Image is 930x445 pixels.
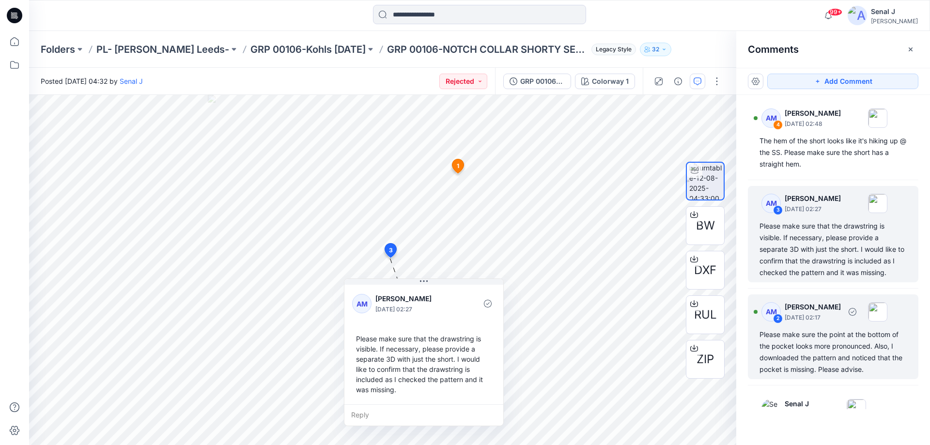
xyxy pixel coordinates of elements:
span: Legacy Style [591,44,636,55]
div: AM [761,194,781,213]
img: turntable-12-08-2025-04:33:00 [689,163,724,199]
a: GRP 00106-Kohls [DATE] [250,43,366,56]
span: Posted [DATE] 04:32 by [41,76,143,86]
a: PL- [PERSON_NAME] Leeds- [96,43,229,56]
a: Folders [41,43,75,56]
button: GRP 00106-NOTCH COLLAR SHORTY SET_DEVELOPMENT [503,74,571,89]
div: Please make sure that the drawstring is visible. If necessary, please provide a separate 3D with ... [759,220,907,278]
div: Please make sure that the drawstring is visible. If necessary, please provide a separate 3D with ... [352,330,496,399]
div: [PERSON_NAME] [871,17,918,25]
h2: Comments [748,44,799,55]
button: 32 [640,43,671,56]
p: [PERSON_NAME] [375,293,454,305]
p: [DATE] 02:17 [785,313,841,322]
p: [PERSON_NAME] [785,301,841,313]
p: [DATE] 02:48 [785,119,841,129]
p: GRP 00106-NOTCH COLLAR SHORTY SET_DEVELOPMENT [387,43,588,56]
span: BW [696,217,715,234]
div: The hem of the short looks like it's hiking up @ the SS. Please make sure the short has a straigh... [759,135,907,170]
p: [PERSON_NAME] [785,193,841,204]
button: Add Comment [767,74,918,89]
div: AM [352,294,372,313]
div: AM [761,108,781,128]
button: Details [670,74,686,89]
p: [DATE] 02:27 [375,305,454,314]
span: ZIP [697,351,714,368]
div: 3 [773,205,783,215]
span: 3 [389,246,393,255]
p: 32 [652,44,659,55]
div: 2 [773,314,783,323]
div: Reply [344,404,503,426]
div: Please make sure the point at the bottom of the pocket looks more pronounced. Also, I downloaded ... [759,329,907,375]
span: RUL [694,306,717,323]
button: Colorway 1 [575,74,635,89]
span: 99+ [828,8,842,16]
div: AM [761,302,781,322]
div: Senal J [871,6,918,17]
div: 4 [773,120,783,130]
div: GRP 00106-NOTCH COLLAR SHORTY SET_DEVELOPMENT [520,76,565,87]
a: Senal J [120,77,143,85]
button: Legacy Style [588,43,636,56]
span: DXF [694,261,716,279]
p: [PERSON_NAME] [785,107,841,119]
img: Senal J [761,399,781,418]
div: Colorway 1 [592,76,629,87]
p: [DATE] 02:27 [785,204,841,214]
p: Senal J [785,398,820,410]
img: avatar [848,6,867,25]
span: 1 [457,162,459,170]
